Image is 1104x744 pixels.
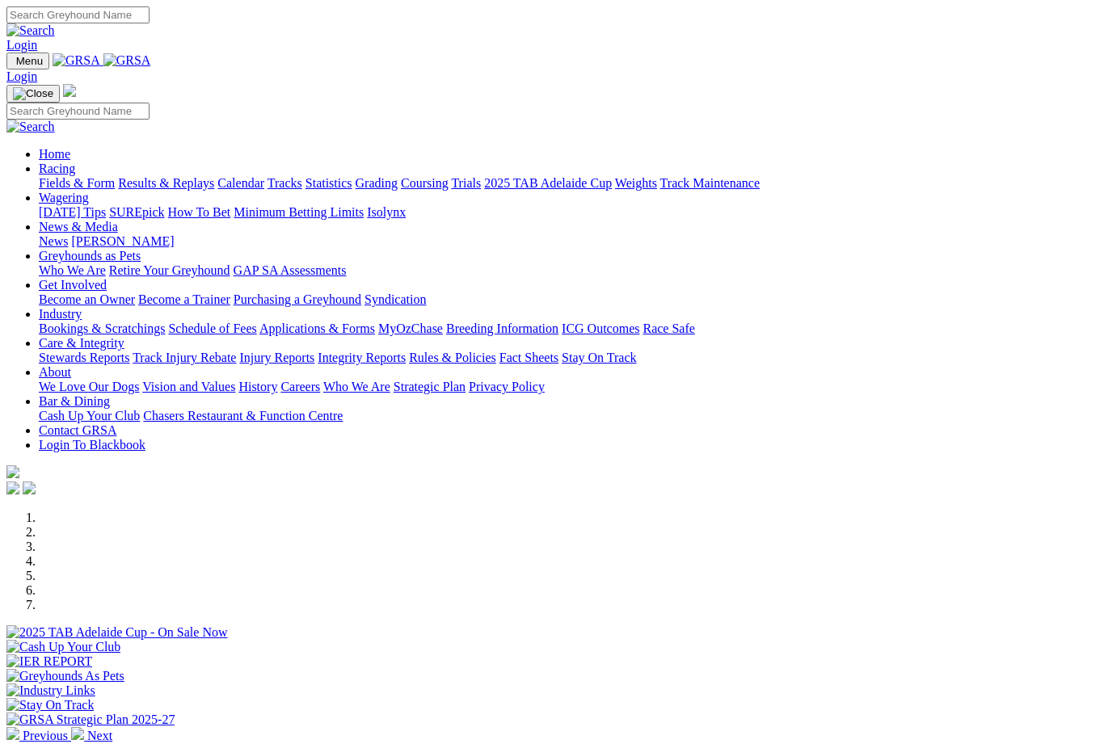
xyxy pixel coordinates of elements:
img: logo-grsa-white.png [63,84,76,97]
a: Careers [280,380,320,393]
a: Racing [39,162,75,175]
a: Applications & Forms [259,322,375,335]
a: MyOzChase [378,322,443,335]
img: facebook.svg [6,481,19,494]
button: Toggle navigation [6,53,49,69]
a: Coursing [401,176,449,190]
a: Wagering [39,191,89,204]
a: Calendar [217,176,264,190]
div: Care & Integrity [39,351,1098,365]
a: Results & Replays [118,176,214,190]
span: Menu [16,55,43,67]
span: Previous [23,729,68,742]
a: [PERSON_NAME] [71,234,174,248]
a: Login To Blackbook [39,438,145,452]
img: Search [6,23,55,38]
a: Track Maintenance [660,176,760,190]
a: Who We Are [39,263,106,277]
a: Home [39,147,70,161]
a: Login [6,69,37,83]
a: Fields & Form [39,176,115,190]
img: twitter.svg [23,481,36,494]
button: Toggle navigation [6,85,60,103]
div: News & Media [39,234,1098,249]
img: Industry Links [6,683,95,698]
div: Industry [39,322,1098,336]
img: GRSA [53,53,100,68]
a: 2025 TAB Adelaide Cup [484,176,612,190]
a: Get Involved [39,278,107,292]
a: Next [71,729,112,742]
img: GRSA Strategic Plan 2025-27 [6,712,175,727]
div: Racing [39,176,1098,191]
a: ICG Outcomes [562,322,639,335]
img: GRSA [103,53,151,68]
a: Rules & Policies [409,351,496,364]
a: Retire Your Greyhound [109,263,230,277]
img: 2025 TAB Adelaide Cup - On Sale Now [6,625,228,640]
a: SUREpick [109,205,164,219]
img: IER REPORT [6,654,92,669]
a: News & Media [39,220,118,233]
a: Become a Trainer [138,292,230,306]
img: chevron-right-pager-white.svg [71,727,84,740]
a: Fact Sheets [499,351,558,364]
a: Become an Owner [39,292,135,306]
a: Minimum Betting Limits [234,205,364,219]
a: Stewards Reports [39,351,129,364]
a: Who We Are [323,380,390,393]
a: Strategic Plan [394,380,466,393]
a: Previous [6,729,71,742]
a: Care & Integrity [39,336,124,350]
a: Integrity Reports [318,351,406,364]
a: Privacy Policy [469,380,545,393]
a: Injury Reports [239,351,314,364]
a: Tracks [268,176,302,190]
a: Weights [615,176,657,190]
a: Grading [356,176,398,190]
span: Next [87,729,112,742]
img: Greyhounds As Pets [6,669,124,683]
a: Industry [39,307,82,321]
a: Login [6,38,37,52]
a: Bar & Dining [39,394,110,408]
div: Wagering [39,205,1098,220]
img: Cash Up Your Club [6,640,120,654]
a: Contact GRSA [39,423,116,437]
a: Stay On Track [562,351,636,364]
a: Track Injury Rebate [133,351,236,364]
a: GAP SA Assessments [234,263,347,277]
div: Get Involved [39,292,1098,307]
input: Search [6,6,150,23]
img: Close [13,87,53,100]
input: Search [6,103,150,120]
img: logo-grsa-white.png [6,465,19,478]
a: We Love Our Dogs [39,380,139,393]
a: Greyhounds as Pets [39,249,141,263]
img: Stay On Track [6,698,94,712]
a: Chasers Restaurant & Function Centre [143,409,343,422]
a: [DATE] Tips [39,205,106,219]
div: Bar & Dining [39,409,1098,423]
a: Trials [451,176,481,190]
img: chevron-left-pager-white.svg [6,727,19,740]
a: History [238,380,277,393]
a: Bookings & Scratchings [39,322,165,335]
a: Breeding Information [446,322,558,335]
div: Greyhounds as Pets [39,263,1098,278]
div: About [39,380,1098,394]
a: Schedule of Fees [168,322,256,335]
a: Syndication [364,292,426,306]
a: Statistics [305,176,352,190]
a: Vision and Values [142,380,235,393]
a: About [39,365,71,379]
a: Cash Up Your Club [39,409,140,422]
a: News [39,234,68,248]
img: Search [6,120,55,134]
a: How To Bet [168,205,231,219]
a: Isolynx [367,205,406,219]
a: Race Safe [643,322,694,335]
a: Purchasing a Greyhound [234,292,361,306]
